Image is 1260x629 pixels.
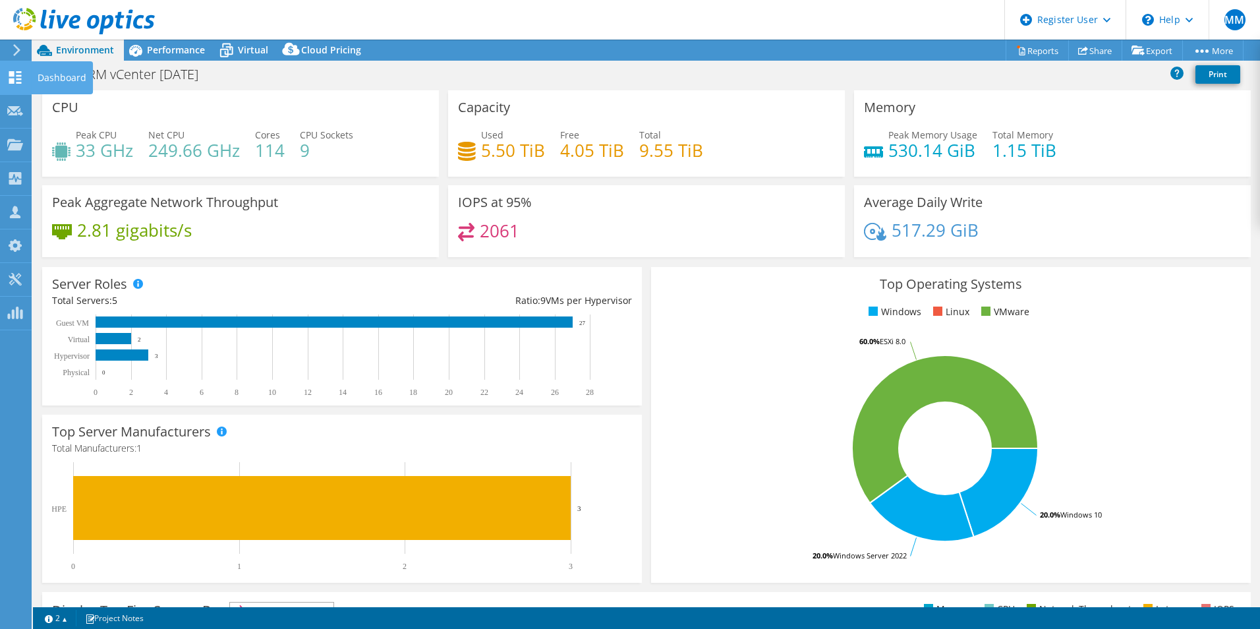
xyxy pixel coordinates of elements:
[237,562,241,571] text: 1
[864,195,983,210] h3: Average Daily Write
[102,369,105,376] text: 0
[31,61,93,94] div: Dashboard
[481,129,503,141] span: Used
[880,336,905,346] tspan: ESXi 8.0
[551,388,559,397] text: 26
[238,44,268,56] span: Virtual
[51,504,67,514] text: HPE
[560,129,579,141] span: Free
[481,143,545,158] h4: 5.50 TiB
[255,129,280,141] span: Cores
[56,318,89,328] text: Guest VM
[300,143,353,158] h4: 9
[992,143,1056,158] h4: 1.15 TiB
[480,388,488,397] text: 22
[978,305,1029,319] li: VMware
[1060,510,1102,520] tspan: Windows 10
[458,195,532,210] h3: IOPS at 95%
[639,143,703,158] h4: 9.55 TiB
[1198,602,1234,616] li: IOPS
[560,143,624,158] h4: 4.05 TiB
[304,388,312,397] text: 12
[255,143,285,158] h4: 114
[301,44,361,56] span: Cloud Pricing
[56,44,114,56] span: Environment
[71,562,75,571] text: 0
[77,223,192,237] h4: 2.81 gigabits/s
[586,388,594,397] text: 28
[52,293,342,308] div: Total Servers:
[888,129,977,141] span: Peak Memory Usage
[888,143,977,158] h4: 530.14 GiB
[200,388,204,397] text: 6
[992,129,1053,141] span: Total Memory
[579,320,586,326] text: 27
[458,100,510,115] h3: Capacity
[43,67,219,82] h1: GMSMRM vCenter [DATE]
[76,129,117,141] span: Peak CPU
[515,388,523,397] text: 24
[94,388,98,397] text: 0
[52,277,127,291] h3: Server Roles
[63,368,90,377] text: Physical
[1068,40,1122,61] a: Share
[52,425,211,439] h3: Top Server Manufacturers
[1140,602,1189,616] li: Latency
[1040,510,1060,520] tspan: 20.0%
[235,388,239,397] text: 8
[540,294,546,307] span: 9
[147,44,205,56] span: Performance
[52,100,78,115] h3: CPU
[155,353,158,359] text: 3
[148,143,240,158] h4: 249.66 GHz
[892,223,979,237] h4: 517.29 GiB
[54,351,90,361] text: Hypervisor
[577,504,581,512] text: 3
[1142,14,1154,26] svg: \n
[339,388,347,397] text: 14
[1122,40,1183,61] a: Export
[52,195,278,210] h3: Peak Aggregate Network Throughput
[129,388,133,397] text: 2
[661,277,1241,291] h3: Top Operating Systems
[833,551,907,560] tspan: Windows Server 2022
[859,336,880,346] tspan: 60.0%
[409,388,417,397] text: 18
[36,610,76,626] a: 2
[68,335,90,344] text: Virtual
[342,293,632,308] div: Ratio: VMs per Hypervisor
[374,388,382,397] text: 16
[1006,40,1069,61] a: Reports
[569,562,573,571] text: 3
[138,336,141,343] text: 2
[1224,9,1246,30] span: MM
[639,129,661,141] span: Total
[230,603,333,618] span: IOPS
[1023,602,1131,616] li: Network Throughput
[1195,65,1240,84] a: Print
[52,441,632,456] h4: Total Manufacturers:
[981,602,1015,616] li: CPU
[112,294,117,307] span: 5
[136,442,142,454] span: 1
[403,562,407,571] text: 2
[164,388,168,397] text: 4
[76,610,153,626] a: Project Notes
[1182,40,1244,61] a: More
[930,305,969,319] li: Linux
[148,129,185,141] span: Net CPU
[480,224,519,238] h4: 2061
[921,602,973,616] li: Memory
[864,100,915,115] h3: Memory
[865,305,921,319] li: Windows
[813,551,833,560] tspan: 20.0%
[76,143,133,158] h4: 33 GHz
[300,129,353,141] span: CPU Sockets
[445,388,453,397] text: 20
[268,388,276,397] text: 10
